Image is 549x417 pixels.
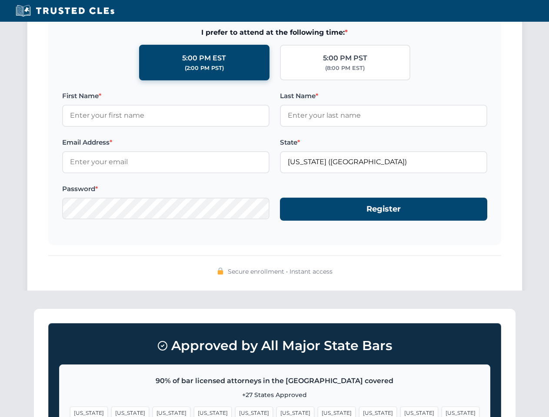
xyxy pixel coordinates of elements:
[62,91,270,101] label: First Name
[62,151,270,173] input: Enter your email
[280,151,487,173] input: Florida (FL)
[182,53,226,64] div: 5:00 PM EST
[228,267,333,276] span: Secure enrollment • Instant access
[280,198,487,221] button: Register
[62,27,487,38] span: I prefer to attend at the following time:
[280,91,487,101] label: Last Name
[185,64,224,73] div: (2:00 PM PST)
[59,334,490,357] h3: Approved by All Major State Bars
[325,64,365,73] div: (8:00 PM EST)
[13,4,117,17] img: Trusted CLEs
[62,105,270,126] input: Enter your first name
[280,105,487,126] input: Enter your last name
[217,268,224,275] img: 🔒
[280,137,487,148] label: State
[70,375,479,387] p: 90% of bar licensed attorneys in the [GEOGRAPHIC_DATA] covered
[62,184,270,194] label: Password
[70,390,479,400] p: +27 States Approved
[323,53,367,64] div: 5:00 PM PST
[62,137,270,148] label: Email Address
